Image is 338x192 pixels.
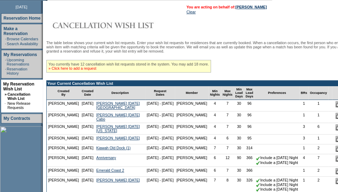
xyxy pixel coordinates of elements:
[256,160,298,165] nobr: Include a [DATE] Night
[299,111,309,123] td: 1
[175,111,208,123] td: [PERSON_NAME]
[147,156,174,160] nobr: [DATE] - [DATE]
[234,144,244,154] td: 30
[175,135,208,144] td: [PERSON_NAME]
[46,60,211,73] div: You currently have 12 cancellation wish list requests stored in the system. You may add 18 more.
[244,111,255,123] td: 96
[208,135,221,144] td: 4
[208,111,221,123] td: 4
[221,154,234,166] td: 12
[95,86,145,100] td: Description
[47,167,80,177] td: [PERSON_NAME]
[96,124,140,133] a: [PERSON_NAME] [DATE] [US_STATE]
[4,16,40,21] a: Reservation Home
[221,144,234,154] td: 7
[80,154,95,166] td: [DATE]
[208,167,221,177] td: 6
[80,100,95,111] td: [DATE]
[47,100,80,111] td: [PERSON_NAME]
[208,100,221,111] td: 4
[208,154,221,166] td: 6
[186,5,267,9] span: You are acting on behalf of:
[175,123,208,135] td: [PERSON_NAME]
[47,111,80,123] td: [PERSON_NAME]
[96,113,140,121] a: [PERSON_NAME] [DATE] Cabo
[80,111,95,123] td: [DATE]
[47,154,80,166] td: [PERSON_NAME]
[256,178,260,183] img: chkSmaller.gif
[80,86,95,100] td: Created Date
[309,144,329,154] td: 2
[236,5,267,9] a: [PERSON_NAME]
[5,101,7,110] td: ·
[7,37,38,41] a: Browse Calendars
[244,167,255,177] td: 366
[175,86,208,100] td: Member
[96,178,140,182] a: [PERSON_NAME] [DATE]
[309,167,329,177] td: 2
[256,161,260,165] img: chkSmaller.gif
[309,154,329,166] td: 7
[5,92,7,96] b: »
[221,111,234,123] td: 7
[96,101,140,110] a: [PERSON_NAME] [DATE] [GEOGRAPHIC_DATA]
[147,124,174,129] nobr: [DATE] - [DATE]
[256,187,298,191] nobr: Include a [DATE] Night
[244,123,255,135] td: 96
[254,86,299,100] td: Preferences
[96,156,116,160] a: Anniversary
[244,100,255,111] td: 96
[3,82,34,91] a: My Reservation Wish List
[186,10,195,14] a: Clear
[5,67,6,75] td: ·
[47,123,80,135] td: [PERSON_NAME]
[256,183,260,187] img: chkSmaller.gif
[309,135,329,144] td: 1
[80,144,95,154] td: [DATE]
[48,66,96,70] a: » Click here to add a request
[234,100,244,111] td: 30
[7,58,29,66] a: Upcoming Reservations
[96,168,124,172] a: Emerald Coast 2
[234,86,244,100] td: Min Lead Days
[244,154,255,166] td: 366
[234,167,244,177] td: 30
[221,86,234,100] td: Max Nights
[299,86,309,100] td: BRs
[234,154,244,166] td: 90
[244,135,255,144] td: 95
[147,113,174,117] nobr: [DATE] - [DATE]
[208,144,221,154] td: 7
[221,123,234,135] td: 7
[234,135,244,144] td: 30
[175,100,208,111] td: [PERSON_NAME]
[244,144,255,154] td: 314
[15,5,27,9] span: [DATE]
[96,146,131,150] a: Kiawah Old Dock (1)
[147,146,174,150] nobr: [DATE] - [DATE]
[234,123,244,135] td: 30
[175,144,208,154] td: [PERSON_NAME]
[5,37,6,41] td: ·
[299,154,309,166] td: 4
[145,86,175,100] td: Request Dates
[256,187,260,192] img: chkSmaller.gif
[5,42,6,46] td: ·
[309,100,329,111] td: 1
[5,58,6,66] td: ·
[309,111,329,123] td: 1
[175,154,208,166] td: [PERSON_NAME]
[4,52,37,57] a: My Reservations
[299,100,309,111] td: 1
[299,167,309,177] td: 1
[221,135,234,144] td: 6
[299,135,309,144] td: 3
[147,168,174,172] nobr: [DATE] - [DATE]
[147,136,174,140] nobr: [DATE] - [DATE]
[309,86,329,100] td: Occupancy
[80,123,95,135] td: [DATE]
[299,123,309,135] td: 3
[47,86,80,100] td: Created By
[7,92,30,101] a: Cancellation Wish List
[7,42,38,46] a: Search Availability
